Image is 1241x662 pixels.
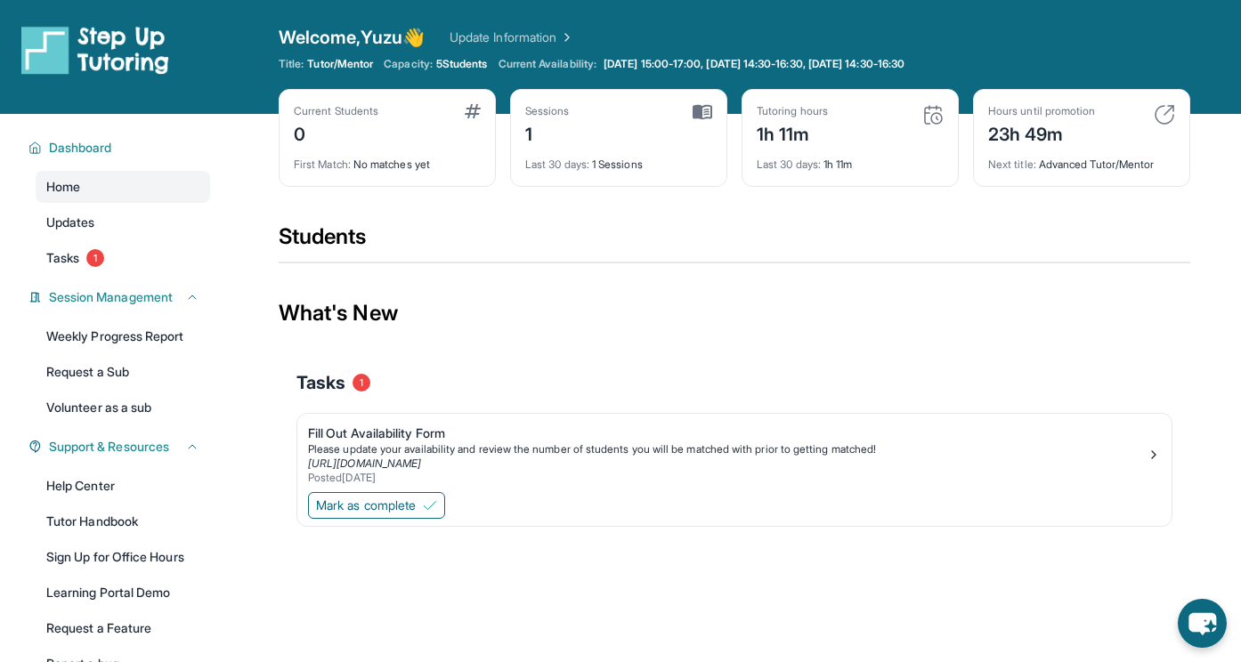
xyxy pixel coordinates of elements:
span: Title: [279,57,304,71]
div: Current Students [294,104,378,118]
span: Updates [46,214,95,231]
a: Help Center [36,470,210,502]
div: What's New [279,274,1190,352]
span: Welcome, Yuzu 👋 [279,25,425,50]
button: chat-button [1178,599,1227,648]
div: Fill Out Availability Form [308,424,1147,442]
button: Session Management [42,288,199,306]
span: Tasks [296,370,345,395]
span: Tasks [46,249,79,267]
div: Posted [DATE] [308,471,1147,485]
a: [URL][DOMAIN_NAME] [308,456,421,470]
div: No matches yet [294,147,481,172]
div: 23h 49m [988,118,1095,147]
a: Volunteer as a sub [36,392,210,424]
a: Updates [36,206,210,238]
div: 0 [294,118,378,147]
button: Dashboard [42,139,199,157]
span: 1 [86,249,104,267]
span: Session Management [49,288,173,306]
span: First Match : [294,157,351,171]
img: card [922,104,944,125]
div: 1 [525,118,570,147]
div: 1h 11m [757,147,944,172]
img: Mark as complete [423,498,437,513]
span: Tutor/Mentor [307,57,373,71]
a: Fill Out Availability FormPlease update your availability and review the number of students you w... [297,414,1172,488]
span: Next title : [988,157,1036,171]
span: Support & Resources [49,438,169,456]
a: Request a Sub [36,356,210,388]
a: Learning Portal Demo [36,577,210,609]
img: Chevron Right [556,28,574,46]
div: Students [279,222,1190,262]
span: Last 30 days : [757,157,821,171]
span: Capacity: [384,57,433,71]
a: [DATE] 15:00-17:00, [DATE] 14:30-16:30, [DATE] 14:30-16:30 [600,57,908,71]
div: 1 Sessions [525,147,712,172]
div: 1h 11m [757,118,828,147]
button: Mark as complete [308,492,445,519]
a: Request a Feature [36,612,210,644]
div: Sessions [525,104,570,118]
span: Current Availability: [499,57,596,71]
span: Mark as complete [316,496,416,514]
a: Tasks1 [36,242,210,274]
span: [DATE] 15:00-17:00, [DATE] 14:30-16:30, [DATE] 14:30-16:30 [604,57,904,71]
img: card [1154,104,1175,125]
div: Please update your availability and review the number of students you will be matched with prior ... [308,442,1147,456]
span: Last 30 days : [525,157,589,171]
span: 1 [353,374,370,392]
div: Advanced Tutor/Mentor [988,147,1175,172]
a: Weekly Progress Report [36,320,210,352]
div: Hours until promotion [988,104,1095,118]
img: card [465,104,481,118]
a: Tutor Handbook [36,505,210,537]
span: Home [46,178,80,196]
div: Tutoring hours [757,104,828,118]
span: Dashboard [49,139,112,157]
img: card [693,104,712,120]
a: Sign Up for Office Hours [36,541,210,573]
a: Home [36,171,210,203]
span: 5 Students [436,57,488,71]
img: logo [21,25,169,75]
button: Support & Resources [42,438,199,456]
a: Update Information [450,28,574,46]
